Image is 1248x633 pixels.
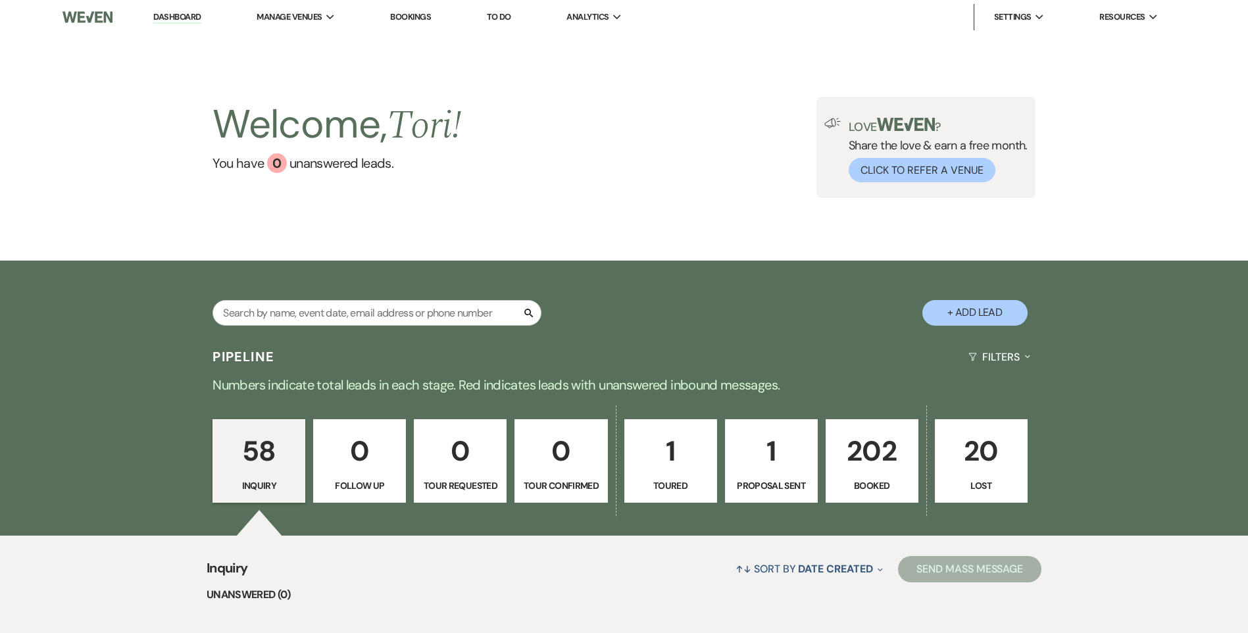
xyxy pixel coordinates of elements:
a: 202Booked [826,419,918,503]
span: Settings [994,11,1032,24]
li: Unanswered (0) [207,586,1041,603]
a: To Do [487,11,511,22]
a: 0Tour Requested [414,419,507,503]
a: Bookings [390,11,431,22]
a: 1Proposal Sent [725,419,818,503]
p: Numbers indicate total leads in each stage. Red indicates leads with unanswered inbound messages. [151,374,1098,395]
p: Follow Up [322,478,397,493]
button: Sort By Date Created [730,551,888,586]
a: Dashboard [153,11,201,24]
span: Date Created [798,562,872,576]
a: 20Lost [935,419,1028,503]
p: Love ? [849,118,1028,133]
p: 58 [221,429,297,473]
img: weven-logo-green.svg [877,118,936,131]
p: Booked [834,478,910,493]
h3: Pipeline [212,347,274,366]
span: Tori ! [387,95,461,156]
button: Click to Refer a Venue [849,158,995,182]
a: You have 0 unanswered leads. [212,153,461,173]
p: 0 [422,429,498,473]
p: Toured [633,478,709,493]
a: 1Toured [624,419,717,503]
a: 58Inquiry [212,419,305,503]
p: Lost [943,478,1019,493]
a: 0Tour Confirmed [514,419,607,503]
span: Resources [1099,11,1145,24]
div: Share the love & earn a free month. [841,118,1028,182]
p: 1 [734,429,809,473]
p: 20 [943,429,1019,473]
img: loud-speaker-illustration.svg [824,118,841,128]
span: ↑↓ [736,562,751,576]
p: 1 [633,429,709,473]
div: 0 [267,153,287,173]
p: 202 [834,429,910,473]
p: Tour Confirmed [523,478,599,493]
p: 0 [523,429,599,473]
img: Weven Logo [62,3,112,31]
p: Proposal Sent [734,478,809,493]
button: Send Mass Message [898,556,1041,582]
button: Filters [963,340,1035,374]
p: 0 [322,429,397,473]
p: Inquiry [221,478,297,493]
h2: Welcome, [212,97,461,153]
span: Manage Venues [257,11,322,24]
span: Analytics [566,11,609,24]
input: Search by name, event date, email address or phone number [212,300,541,326]
span: Inquiry [207,558,248,586]
p: Tour Requested [422,478,498,493]
a: 0Follow Up [313,419,406,503]
button: + Add Lead [922,300,1028,326]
